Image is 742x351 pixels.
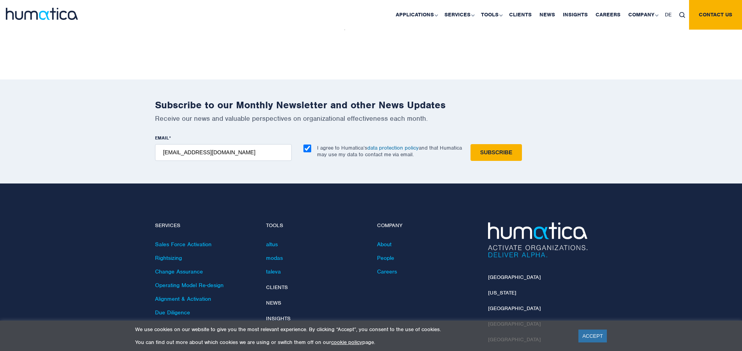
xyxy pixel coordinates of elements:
[155,222,254,229] h4: Services
[377,268,397,275] a: Careers
[488,305,541,312] a: [GEOGRAPHIC_DATA]
[6,8,78,20] img: logo
[266,254,283,261] a: modas
[135,326,569,333] p: We use cookies on our website to give you the most relevant experience. By clicking “Accept”, you...
[578,330,607,342] a: ACCEPT
[471,144,522,161] input: Subscribe
[266,315,291,322] a: Insights
[155,114,587,123] p: Receive our news and valuable perspectives on organizational effectiveness each month.
[317,145,462,158] p: I agree to Humatica’s and that Humatica may use my data to contact me via email.
[665,11,672,18] span: DE
[266,268,281,275] a: taleva
[155,135,169,141] span: EMAIL
[135,339,569,346] p: You can find out more about which cookies we are using or switch them off on our page.
[679,12,685,18] img: search_icon
[266,300,281,306] a: News
[155,295,211,302] a: Alignment & Activation
[367,145,419,151] a: data protection policy
[377,222,476,229] h4: Company
[266,284,288,291] a: Clients
[155,309,190,316] a: Due Diligence
[155,254,182,261] a: Rightsizing
[155,268,203,275] a: Change Assurance
[377,241,391,248] a: About
[266,222,365,229] h4: Tools
[488,289,516,296] a: [US_STATE]
[488,274,541,280] a: [GEOGRAPHIC_DATA]
[155,144,292,161] input: name@company.com
[155,282,224,289] a: Operating Model Re-design
[488,222,587,258] img: Humatica
[155,99,587,111] h2: Subscribe to our Monthly Newsletter and other News Updates
[303,145,311,152] input: I agree to Humatica’sdata protection policyand that Humatica may use my data to contact me via em...
[155,241,211,248] a: Sales Force Activation
[331,339,362,346] a: cookie policy
[266,241,278,248] a: altus
[377,254,394,261] a: People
